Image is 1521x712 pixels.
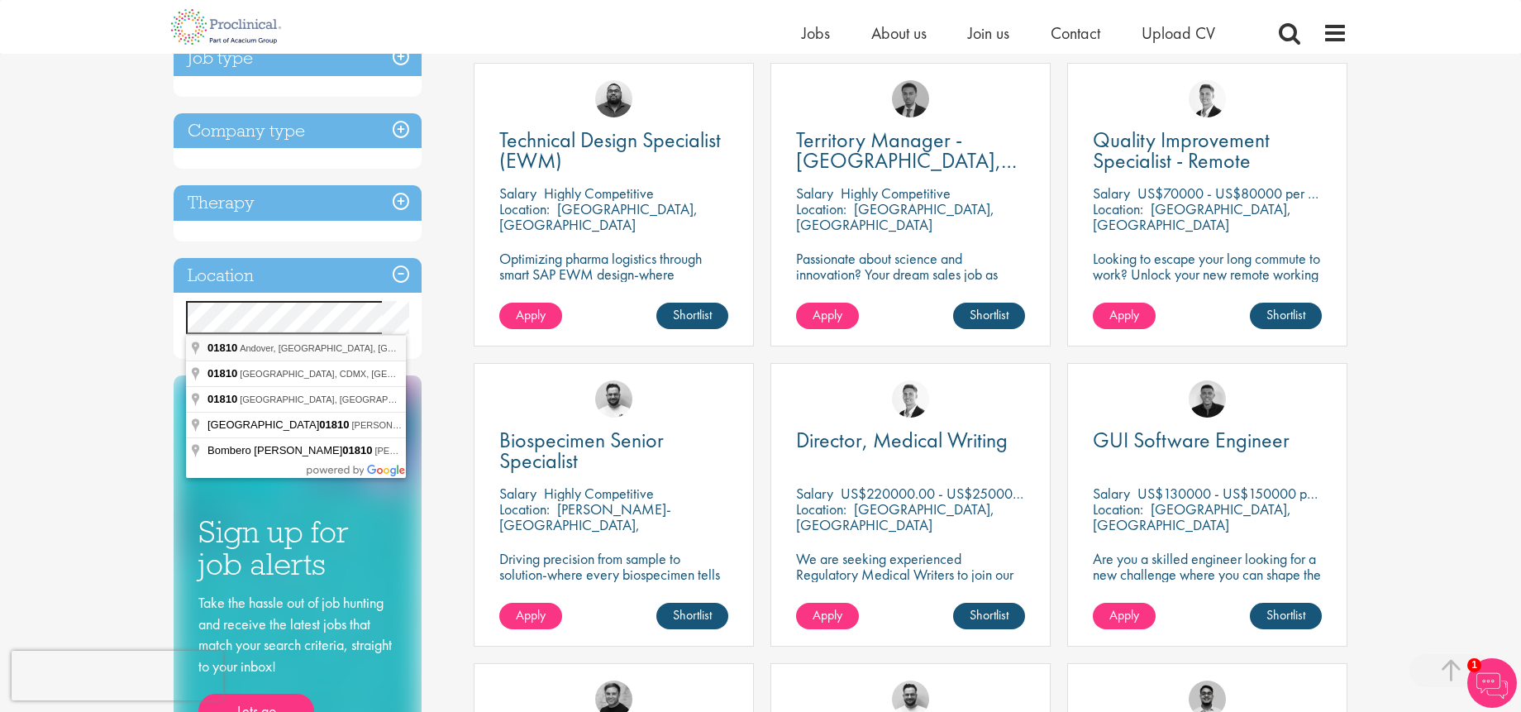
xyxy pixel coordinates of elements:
[1093,251,1322,313] p: Looking to escape your long commute to work? Unlock your new remote working position with this ex...
[12,651,223,700] iframe: reCAPTCHA
[207,342,237,354] span: 01810
[796,499,994,534] p: [GEOGRAPHIC_DATA], [GEOGRAPHIC_DATA]
[1467,658,1481,672] span: 1
[499,126,721,174] span: Technical Design Specialist (EWM)
[499,603,562,629] a: Apply
[796,126,1017,195] span: Territory Manager - [GEOGRAPHIC_DATA], [GEOGRAPHIC_DATA]
[499,303,562,329] a: Apply
[1093,430,1322,451] a: GUI Software Engineer
[813,606,842,624] span: Apply
[871,22,927,44] span: About us
[892,80,929,117] img: Carl Gbolade
[1093,426,1290,454] span: GUI Software Engineer
[516,306,546,323] span: Apply
[207,393,237,405] span: 01810
[240,394,434,404] span: [GEOGRAPHIC_DATA], [GEOGRAPHIC_DATA]
[198,516,397,580] h3: Sign up for job alerts
[796,251,1025,298] p: Passionate about science and innovation? Your dream sales job as Territory Manager awaits!
[1109,306,1139,323] span: Apply
[499,184,536,203] span: Salary
[544,184,654,203] p: Highly Competitive
[1093,551,1322,614] p: Are you a skilled engineer looking for a new challenge where you can shape the future of healthca...
[499,484,536,503] span: Salary
[1109,606,1139,624] span: Apply
[796,130,1025,171] a: Territory Manager - [GEOGRAPHIC_DATA], [GEOGRAPHIC_DATA]
[796,603,859,629] a: Apply
[796,199,846,218] span: Location:
[1093,126,1270,174] span: Quality Improvement Specialist - Remote
[516,606,546,624] span: Apply
[499,251,728,313] p: Optimizing pharma logistics through smart SAP EWM design-where precision meets performance in eve...
[841,184,951,203] p: Highly Competitive
[319,418,349,431] span: 01810
[1137,184,1345,203] p: US$70000 - US$80000 per annum
[342,444,372,456] span: 01810
[953,603,1025,629] a: Shortlist
[174,258,422,294] h3: Location
[595,380,632,418] img: Emile De Beer
[796,499,846,518] span: Location:
[1093,499,1143,518] span: Location:
[207,367,237,380] span: 01810
[1093,199,1143,218] span: Location:
[968,22,1009,44] a: Join us
[953,303,1025,329] a: Shortlist
[240,343,473,353] span: Andover, [GEOGRAPHIC_DATA], [GEOGRAPHIC_DATA]
[544,484,654,503] p: Highly Competitive
[374,446,644,456] span: [PERSON_NAME][GEOGRAPHIC_DATA], [GEOGRAPHIC_DATA]
[499,551,728,598] p: Driving precision from sample to solution-where every biospecimen tells a story of innovation.
[499,130,728,171] a: Technical Design Specialist (EWM)
[351,420,621,430] span: [PERSON_NAME][GEOGRAPHIC_DATA], [GEOGRAPHIC_DATA]
[1137,484,1359,503] p: US$130000 - US$150000 per annum
[1093,199,1291,234] p: [GEOGRAPHIC_DATA], [GEOGRAPHIC_DATA]
[207,444,374,456] span: Bombero [PERSON_NAME]
[1093,130,1322,171] a: Quality Improvement Specialist - Remote
[174,185,422,221] h3: Therapy
[1051,22,1100,44] a: Contact
[796,430,1025,451] a: Director, Medical Writing
[174,41,422,76] h3: Job type
[796,199,994,234] p: [GEOGRAPHIC_DATA], [GEOGRAPHIC_DATA]
[1093,499,1291,534] p: [GEOGRAPHIC_DATA], [GEOGRAPHIC_DATA]
[796,484,833,503] span: Salary
[499,499,671,550] p: [PERSON_NAME]-[GEOGRAPHIC_DATA], [GEOGRAPHIC_DATA]
[1189,380,1226,418] img: Christian Andersen
[499,430,728,471] a: Biospecimen Senior Specialist
[499,199,550,218] span: Location:
[499,426,664,475] span: Biospecimen Senior Specialist
[499,499,550,518] span: Location:
[240,369,466,379] span: [GEOGRAPHIC_DATA], CDMX, [GEOGRAPHIC_DATA]
[595,80,632,117] img: Ashley Bennett
[499,199,698,234] p: [GEOGRAPHIC_DATA], [GEOGRAPHIC_DATA]
[1093,303,1156,329] a: Apply
[1093,603,1156,629] a: Apply
[802,22,830,44] a: Jobs
[796,184,833,203] span: Salary
[1093,484,1130,503] span: Salary
[796,551,1025,614] p: We are seeking experienced Regulatory Medical Writers to join our client, a dynamic and growing b...
[656,303,728,329] a: Shortlist
[841,484,1268,503] p: US$220000.00 - US$250000.00 per annum + Highly Competitive Salary
[892,380,929,418] img: George Watson
[1142,22,1215,44] a: Upload CV
[1250,303,1322,329] a: Shortlist
[796,303,859,329] a: Apply
[796,426,1008,454] span: Director, Medical Writing
[207,418,351,431] span: [GEOGRAPHIC_DATA]
[1467,658,1517,708] img: Chatbot
[1189,80,1226,117] img: George Watson
[1093,184,1130,203] span: Salary
[174,113,422,149] h3: Company type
